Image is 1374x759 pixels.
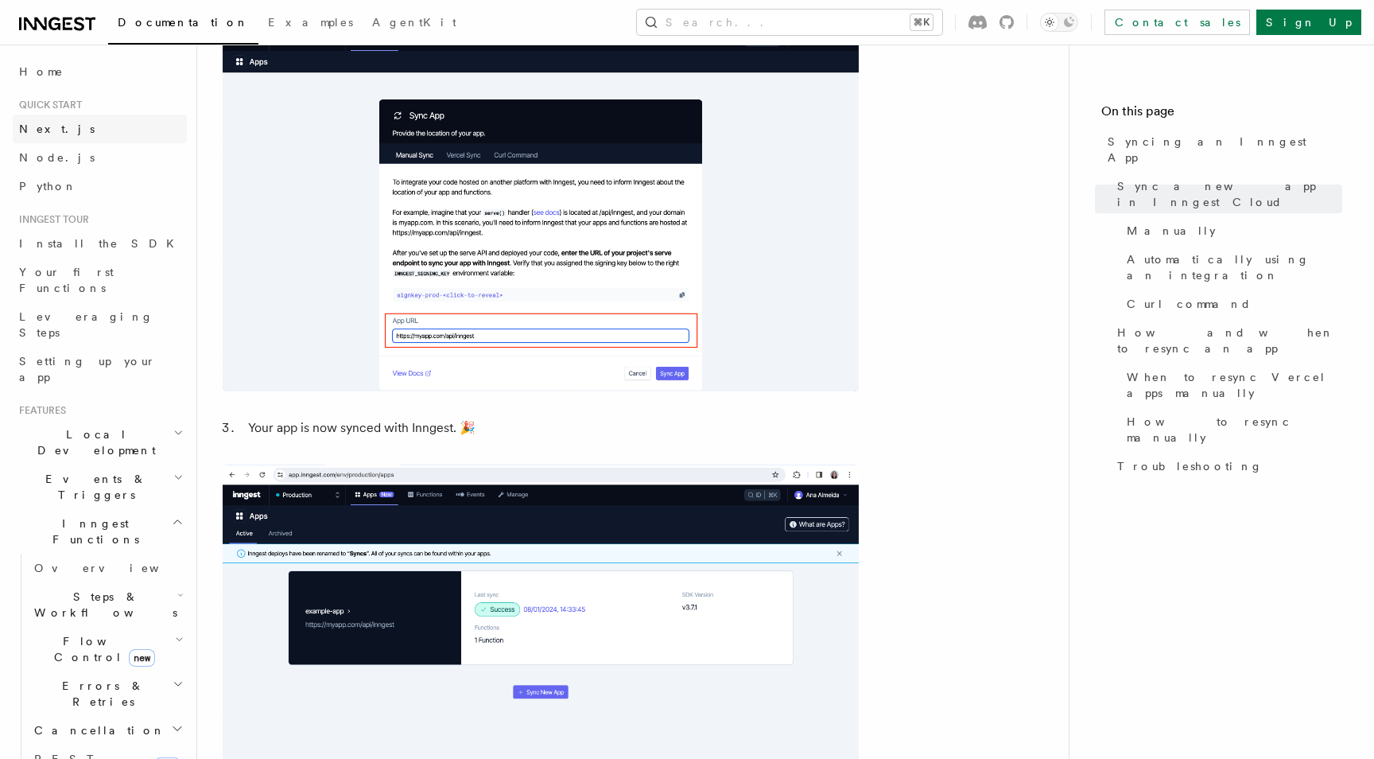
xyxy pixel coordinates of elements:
span: How to resync manually [1127,414,1342,446]
a: Curl command [1120,290,1342,318]
button: Toggle dark mode [1040,13,1078,32]
span: When to resync Vercel apps manually [1127,369,1342,401]
a: Install the SDK [13,229,187,258]
span: Leveraging Steps [19,310,153,339]
span: new [129,649,155,667]
a: Examples [258,5,363,43]
span: Next.js [19,123,95,135]
span: How and when to resync an app [1117,325,1342,356]
a: Home [13,57,187,86]
span: Errors & Retries [28,678,173,710]
button: Search...⌘K [637,10,942,35]
a: AgentKit [363,5,466,43]
a: Sign Up [1256,10,1361,35]
span: Setting up your app [19,355,156,383]
button: Errors & Retries [28,671,187,716]
li: Your app is now synced with Inngest. 🎉 [243,417,859,439]
button: Events & Triggers [13,465,187,509]
a: Sync a new app in Inngest Cloud [1111,172,1342,216]
span: Manually [1127,223,1216,239]
h4: On this page [1101,102,1342,127]
button: Inngest Functions [13,509,187,554]
a: Contact sales [1104,10,1250,35]
span: Automatically using an integration [1127,251,1342,283]
a: Troubleshooting [1111,452,1342,481]
span: Steps & Workflows [28,589,177,621]
button: Flow Controlnew [28,627,187,671]
a: Syncing an Inngest App [1101,127,1342,172]
span: Examples [268,16,353,29]
span: Home [19,64,64,80]
span: Install the SDK [19,237,184,250]
span: Python [19,180,77,193]
a: Python [13,172,187,200]
button: Cancellation [28,716,187,745]
a: Manually [1120,216,1342,245]
span: Flow Control [28,633,175,665]
span: Features [13,404,66,417]
button: Steps & Workflows [28,582,187,627]
a: Next.js [13,115,187,143]
a: Documentation [108,5,258,45]
span: Troubleshooting [1117,458,1263,474]
span: Syncing an Inngest App [1108,134,1342,165]
span: Local Development [13,426,173,458]
span: AgentKit [372,16,456,29]
a: How and when to resync an app [1111,318,1342,363]
span: Quick start [13,99,82,111]
span: Events & Triggers [13,471,173,503]
span: Curl command [1127,296,1252,312]
span: Documentation [118,16,249,29]
span: Overview [34,562,198,574]
a: Leveraging Steps [13,302,187,347]
span: Inngest Functions [13,516,172,547]
a: Setting up your app [13,347,187,391]
a: Automatically using an integration [1120,245,1342,290]
img: Sync New App form where you paste your project’s serve endpoint to inform Inngest about the locat... [223,10,859,391]
span: Inngest tour [13,213,89,226]
span: Node.js [19,151,95,164]
button: Local Development [13,420,187,465]
span: Your first Functions [19,266,114,294]
a: Your first Functions [13,258,187,302]
kbd: ⌘K [910,14,933,30]
a: When to resync Vercel apps manually [1120,363,1342,407]
a: Overview [28,554,187,582]
a: How to resync manually [1120,407,1342,452]
a: Node.js [13,143,187,172]
span: Sync a new app in Inngest Cloud [1117,178,1342,210]
span: Cancellation [28,722,165,738]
